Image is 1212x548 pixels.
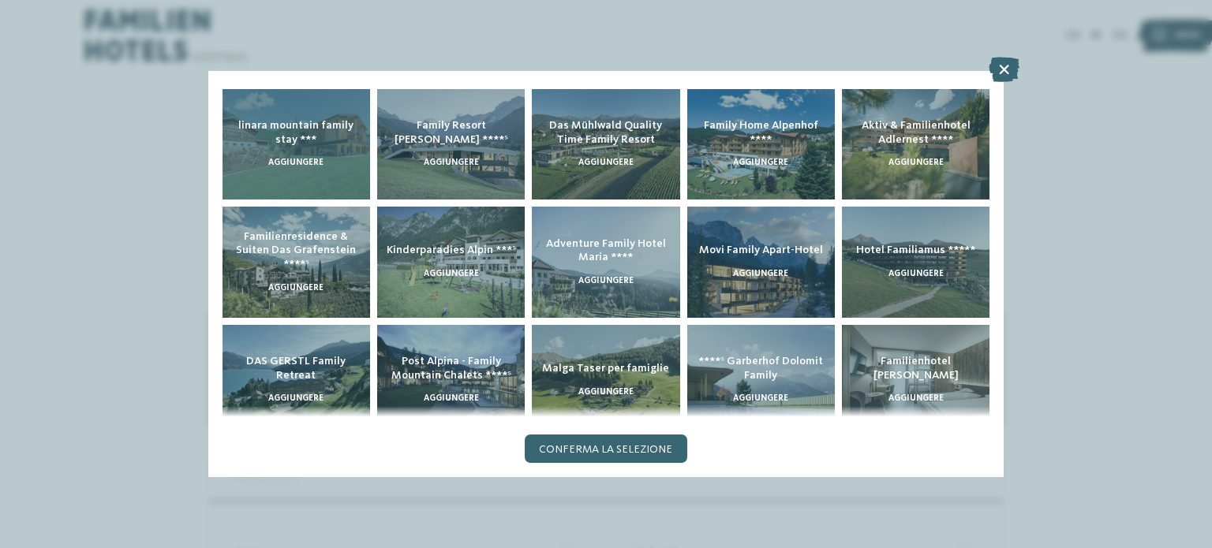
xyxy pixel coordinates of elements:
span: Conferma la selezione [539,444,672,455]
span: aggiungere [268,284,324,293]
span: aggiungere [424,394,479,403]
span: aggiungere [888,158,944,167]
span: aggiungere [268,394,324,403]
span: aggiungere [733,270,788,278]
span: Family Home Alpenhof **** [704,120,818,144]
span: Movi Family Apart-Hotel [699,244,823,255]
span: Das Mühlwald Quality Time Family Resort [549,120,662,144]
span: aggiungere [733,394,788,403]
span: aggiungere [578,388,634,397]
span: Family Resort [PERSON_NAME] ****ˢ [395,120,508,144]
span: Adventure Family Hotel Maria **** [546,238,666,263]
span: aggiungere [888,270,944,278]
span: Malga Taser per famiglie [542,363,669,374]
span: aggiungere [424,158,479,167]
span: linara mountain family stay *** [238,120,353,144]
span: ****ˢ Garberhof Dolomit Family [698,356,823,380]
span: aggiungere [578,158,634,167]
span: DAS GERSTL Family Retreat [246,356,346,380]
span: Familienhotel [PERSON_NAME] [873,356,959,380]
span: aggiungere [733,158,788,167]
span: aggiungere [578,277,634,285]
span: aggiungere [424,270,479,278]
span: Post Alpina - Family Mountain Chalets ****ˢ [391,356,511,380]
span: Kinderparadies Alpin ***ˢ [387,244,516,255]
span: Familienresidence & Suiten Das Grafenstein ****ˢ [236,231,356,270]
span: Aktiv & Familienhotel Adlernest **** [862,120,971,144]
span: aggiungere [268,158,324,167]
span: aggiungere [888,394,944,403]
